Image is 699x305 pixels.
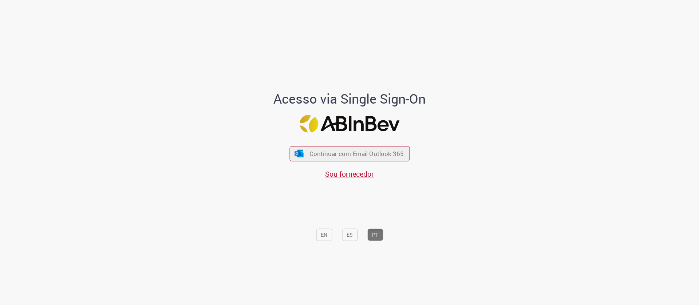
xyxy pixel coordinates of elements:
span: Continuar com Email Outlook 365 [309,149,404,158]
button: ES [342,229,358,241]
button: EN [316,229,332,241]
button: ícone Azure/Microsoft 360 Continuar com Email Outlook 365 [289,146,410,161]
a: Sou fornecedor [325,169,374,178]
img: Logo ABInBev [300,115,399,132]
img: ícone Azure/Microsoft 360 [294,150,304,157]
h1: Acesso via Single Sign-On [249,92,451,106]
button: PT [367,229,383,241]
